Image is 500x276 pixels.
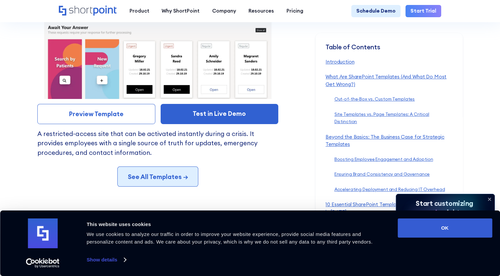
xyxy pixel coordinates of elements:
a: Home [59,6,117,16]
p: A restricted-access site that can be activated instantly during a crisis. It provides employees w... [37,129,278,166]
button: OK [398,218,492,238]
a: Pricing [280,5,310,18]
a: Company [206,5,242,18]
a: Test in Live Demo [161,104,278,124]
a: Ensuring Brand Consistency and Governance‍ [334,171,430,177]
div: Company [212,7,236,15]
a: Accelerating Deployment and Reducing IT Overhead‍ [334,186,445,192]
div: Why ShortPoint [162,7,200,15]
a: Schedule Demo [351,5,401,18]
a: Preview Template [37,104,155,124]
a: Product [123,5,156,18]
a: Usercentrics Cookiebot - opens in a new window [14,258,72,268]
span: We use cookies to analyze our traffic in order to improve your website experience, provide social... [87,231,372,245]
a: Boosting Employee Engagement and Adoption‍ [334,157,433,162]
a: Show details [87,255,126,265]
div: This website uses cookies [87,220,383,228]
a: Start Trial [405,5,441,18]
a: Resources [242,5,280,18]
iframe: Chat Widget [381,200,500,276]
div: Resources [249,7,274,15]
a: Introduction‍ [326,59,354,65]
a: What Are SharePoint Templates (And What Do Most Get Wrong?)‍ [326,73,446,87]
a: See All Templates → [117,166,198,187]
a: Beyond the Basics: The Business Case for Strategic Templates‍ [326,134,444,148]
div: Pricing [287,7,303,15]
div: Product [129,7,149,15]
a: Out-of-the-Box vs. Custom Templates‍ [334,96,415,102]
a: Site Templates vs. Page Templates: A Critical Distinction‍ [334,111,429,124]
img: logo [28,218,58,248]
a: Why ShortPoint [155,5,206,18]
div: Table of Contents ‍ [326,43,452,58]
a: 10 Essential SharePoint Templates Your Intranet Needs in [DATE]‍ [326,201,451,215]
